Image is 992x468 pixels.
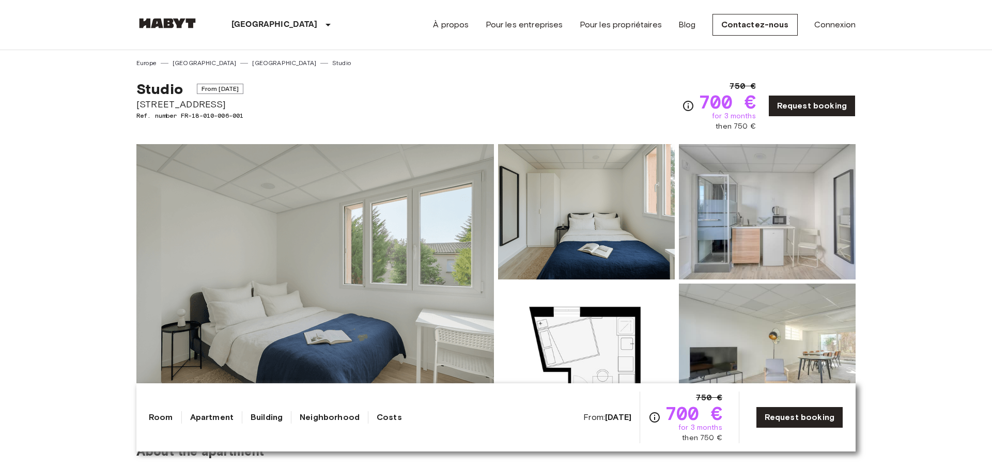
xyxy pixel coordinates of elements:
[433,19,469,31] a: À propos
[679,144,856,279] img: Picture of unit FR-18-010-006-001
[682,100,694,112] svg: Check cost overview for full price breakdown. Please note that discounts apply to new joiners onl...
[648,411,661,424] svg: Check cost overview for full price breakdown. Please note that discounts apply to new joiners onl...
[136,144,494,419] img: Marketing picture of unit FR-18-010-006-001
[712,14,798,36] a: Contactez-nous
[190,411,234,424] a: Apartment
[768,95,856,117] a: Request booking
[136,444,264,459] span: About the apartment
[678,19,696,31] a: Blog
[756,407,843,428] a: Request booking
[300,411,360,424] a: Neighborhood
[699,92,756,111] span: 700 €
[583,412,631,423] span: From:
[580,19,662,31] a: Pour les propriétaires
[251,411,283,424] a: Building
[332,58,351,68] a: Studio
[814,19,856,31] a: Connexion
[197,84,244,94] span: From [DATE]
[486,19,563,31] a: Pour les entreprises
[665,404,722,423] span: 700 €
[149,411,173,424] a: Room
[682,433,722,443] span: then 750 €
[136,58,157,68] a: Europe
[136,98,243,111] span: [STREET_ADDRESS]
[679,284,856,419] img: Picture of unit FR-18-010-006-001
[712,111,756,121] span: for 3 months
[498,144,675,279] img: Picture of unit FR-18-010-006-001
[730,80,756,92] span: 750 €
[377,411,402,424] a: Costs
[136,18,198,28] img: Habyt
[678,423,722,433] span: for 3 months
[136,111,243,120] span: Ref. number FR-18-010-006-001
[498,284,675,419] img: Picture of unit FR-18-010-006-001
[605,412,631,422] b: [DATE]
[252,58,316,68] a: [GEOGRAPHIC_DATA]
[716,121,756,132] span: then 750 €
[136,80,183,98] span: Studio
[173,58,237,68] a: [GEOGRAPHIC_DATA]
[696,392,722,404] span: 750 €
[231,19,318,31] p: [GEOGRAPHIC_DATA]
